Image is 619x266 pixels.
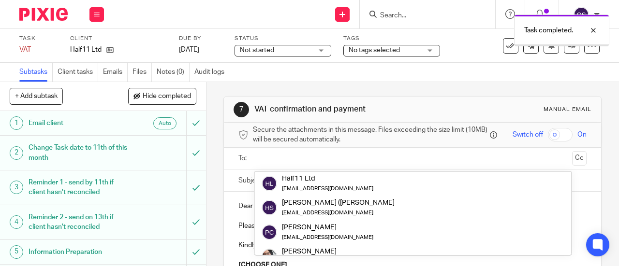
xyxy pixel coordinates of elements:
[29,245,127,259] h1: Information Preparation
[282,247,417,256] div: [PERSON_NAME]
[19,35,58,42] label: Task
[29,175,127,200] h1: Reminder 1 - send by 11th if client hasn't reconciled
[29,210,127,235] h1: Reminder 2 - send on 13th if client hasn't reconciled
[282,198,395,208] div: [PERSON_NAME] ([PERSON_NAME]
[262,224,277,240] img: svg%3E
[103,63,128,82] a: Emails
[235,35,331,42] label: Status
[253,125,487,145] span: Secure the attachments in this message. Files exceeding the size limit (10MB) will be secured aut...
[128,88,196,104] button: Hide completed
[10,116,23,130] div: 1
[282,186,373,191] small: [EMAIL_ADDRESS][DOMAIN_NAME]
[238,154,249,163] label: To:
[282,222,373,232] div: [PERSON_NAME]
[10,181,23,194] div: 3
[157,63,190,82] a: Notes (0)
[29,140,127,165] h1: Change Task date to 11th of this month
[10,88,63,104] button: + Add subtask
[577,130,587,140] span: On
[133,63,152,82] a: Files
[234,102,249,117] div: 7
[262,176,277,191] img: svg%3E
[179,35,222,42] label: Due by
[179,46,199,53] span: [DATE]
[262,249,277,264] img: me%20(1).jpg
[574,7,589,22] img: svg%3E
[70,35,167,42] label: Client
[262,200,277,215] img: svg%3E
[143,93,191,100] span: Hide completed
[70,45,102,55] p: Half11 Ltd
[282,235,373,240] small: [EMAIL_ADDRESS][DOMAIN_NAME]
[282,210,373,215] small: [EMAIL_ADDRESS][DOMAIN_NAME]
[58,63,98,82] a: Client tasks
[153,117,177,129] div: Auto
[238,176,264,185] label: Subject:
[282,174,373,183] div: Half11 Ltd
[10,245,23,259] div: 5
[572,151,587,166] button: Cc
[19,8,68,21] img: Pixie
[513,130,543,140] span: Switch off
[544,106,591,113] div: Manual email
[238,201,587,211] p: Dear [PERSON_NAME],
[10,146,23,160] div: 2
[254,104,433,114] h1: VAT confirmation and payment
[19,45,58,55] div: VAT
[19,63,53,82] a: Subtasks
[10,215,23,229] div: 4
[194,63,229,82] a: Audit logs
[349,47,400,54] span: No tags selected
[238,221,587,231] p: Please find attached the latest VAT return that we are ready to submit to HMRC.
[240,47,274,54] span: Not started
[238,240,587,250] p: Kindly review it at your earliest convenience and confirm if you would like us to proceed with th...
[524,26,573,35] p: Task completed.
[29,116,127,130] h1: Email client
